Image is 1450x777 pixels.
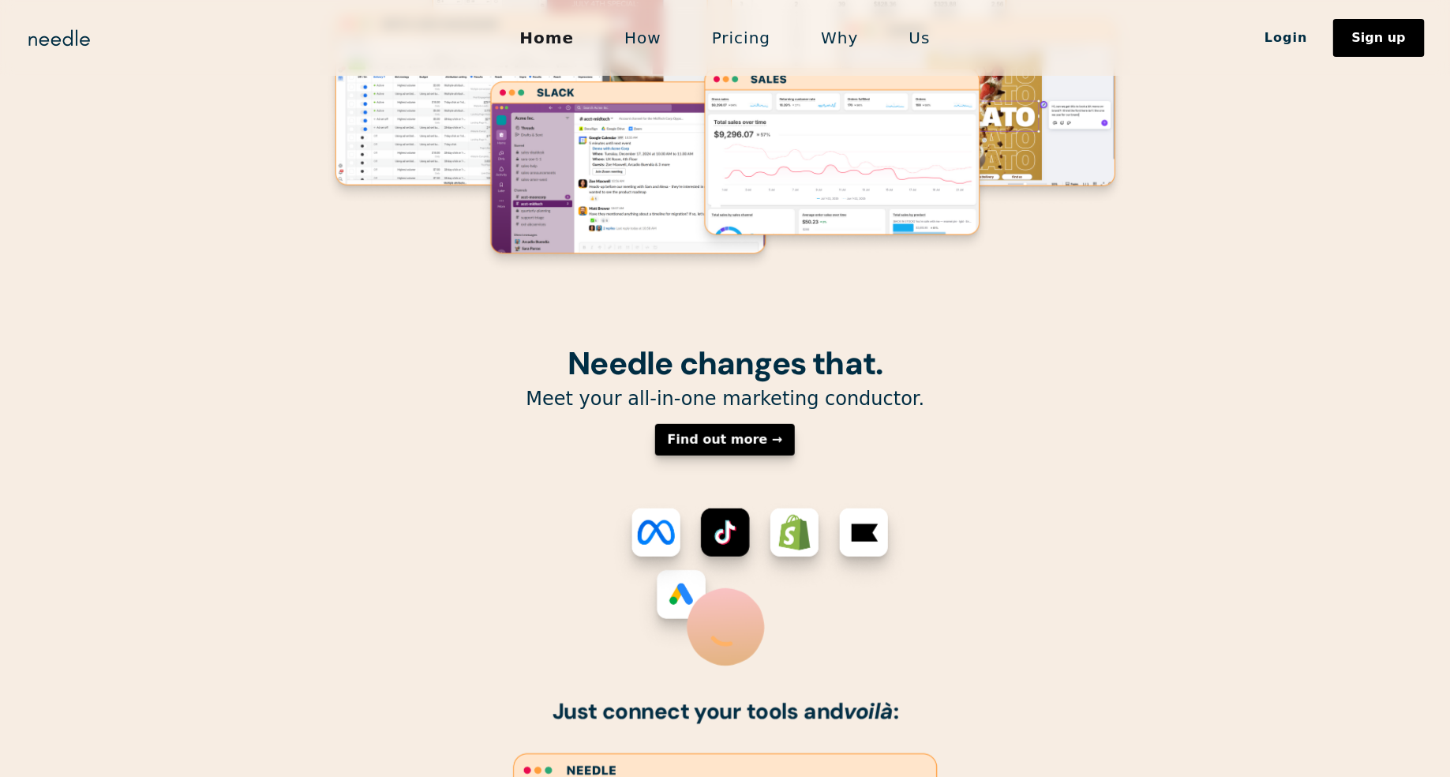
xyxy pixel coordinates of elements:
a: Pricing [687,21,796,54]
a: How [599,21,687,54]
a: Sign up [1333,19,1425,57]
strong: Just connect your tools and : [552,696,898,726]
p: Meet your all-in-one marketing conductor. [323,387,1128,411]
div: Find out more → [668,434,783,446]
a: Why [796,21,883,54]
a: Find out more → [655,424,796,456]
a: Login [1239,24,1333,51]
a: Home [494,21,599,54]
a: Us [884,21,956,54]
div: Sign up [1352,32,1406,44]
em: voilà [843,696,893,726]
strong: Needle changes that. [568,343,882,384]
